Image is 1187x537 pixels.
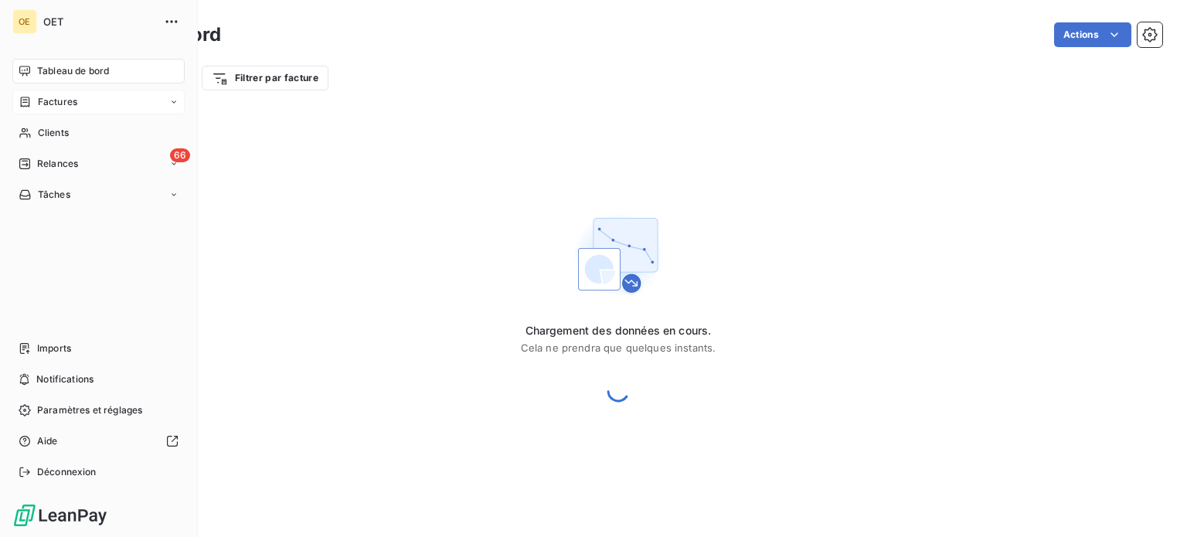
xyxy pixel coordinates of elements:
span: Paramètres et réglages [37,403,142,417]
span: Clients [38,126,69,140]
span: Aide [37,434,58,448]
button: Actions [1054,22,1131,47]
span: 66 [170,148,190,162]
span: Factures [38,95,77,109]
iframe: Intercom live chat [1134,484,1172,522]
span: Tableau de bord [37,64,109,78]
img: Logo LeanPay [12,503,108,528]
div: OE [12,9,37,34]
span: Relances [37,157,78,171]
button: Filtrer par facture [202,66,328,90]
span: Cela ne prendra que quelques instants. [521,342,716,354]
span: Imports [37,342,71,355]
span: Chargement des données en cours. [521,323,716,338]
span: Tâches [38,188,70,202]
img: First time [569,206,668,304]
span: Déconnexion [37,465,97,479]
span: OET [43,15,155,28]
span: Notifications [36,372,94,386]
a: Aide [12,429,185,454]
